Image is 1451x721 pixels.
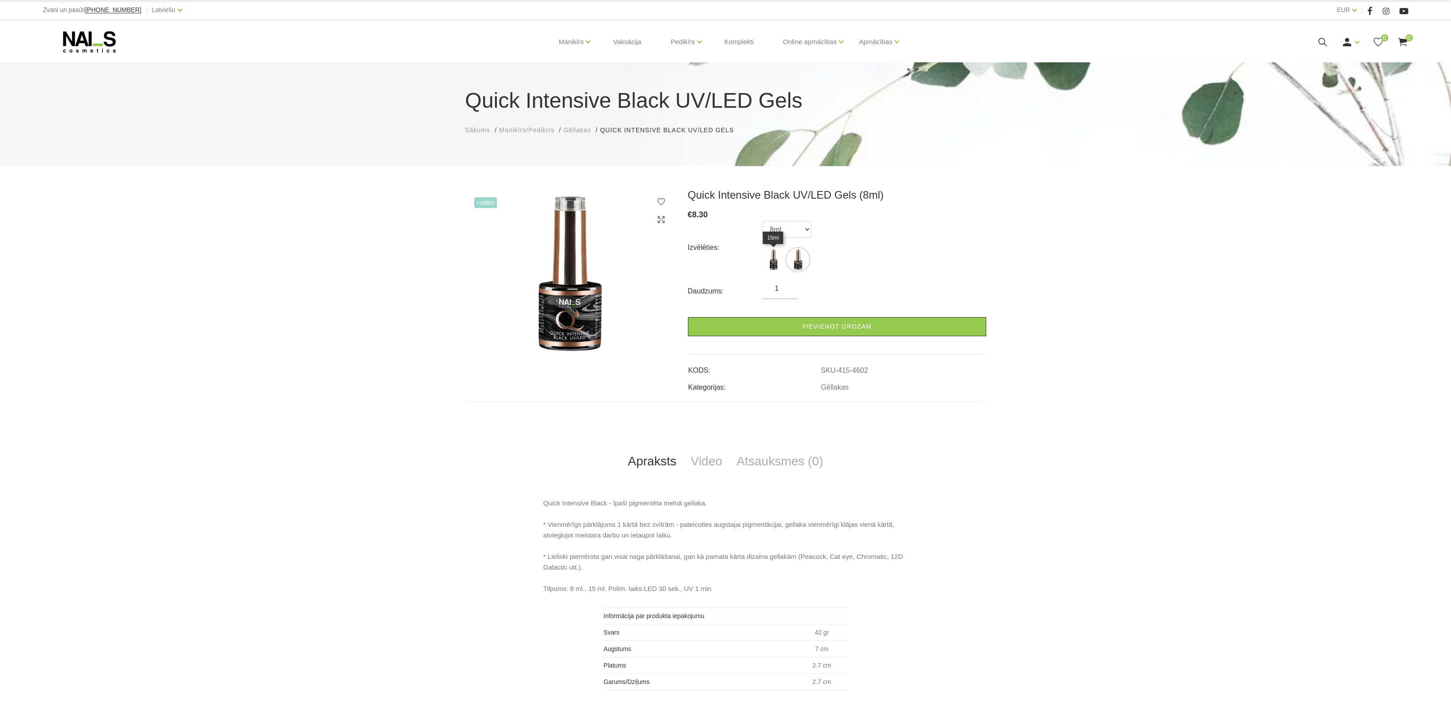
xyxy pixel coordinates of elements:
th: Augstums [603,641,796,657]
span: | [1361,4,1363,16]
span: Manikīrs/Pedikīrs [499,126,554,134]
a: Gēllakas [563,126,591,135]
span: Sākums [465,126,491,134]
th: Garums/Dziļums [603,674,796,690]
a: Latviešu [152,4,175,15]
a: Video [683,447,729,476]
a: [PHONE_NUMBER] [85,7,141,13]
th: Platums [603,657,796,674]
a: Online apmācības [783,24,837,60]
th: Svars [603,624,796,641]
a: Sākums [465,126,491,135]
a: 0 [1397,37,1408,48]
span: 8.30 [692,210,708,219]
a: Pedikīrs [671,24,695,60]
li: Quick Intensive Black UV/LED Gels [600,126,743,135]
p: 7 cm [800,645,843,652]
td: Kategorijas: [688,376,821,393]
img: ... [762,248,784,271]
a: Manikīrs [559,24,584,60]
span: [PHONE_NUMBER] [85,6,141,13]
span: 0 [1406,34,1413,41]
img: Quick Intensive Black UV/LED Gels [465,188,675,360]
p: 2.7 cm [800,662,843,669]
td: KODS: [688,359,821,376]
span: +Video [474,197,497,208]
div: Zvani un pasūti [43,4,141,16]
p: Quick Intensive Black - īpaši pigmentēta melnā gellaka. * Vienmērīgs pārklājums 1 kārtā bez svītr... [543,498,908,594]
a: 0 [1373,37,1384,48]
a: SKU-415-4602 [821,367,868,375]
h3: Quick Intensive Black UV/LED Gels (8ml) [688,188,986,202]
a: Gēllakas [821,383,849,391]
div: Izvēlēties: [688,240,763,255]
span: 0 [1381,34,1388,41]
th: Informācija par produkta iepakojumu [603,608,796,624]
span: Gēllakas [563,126,591,134]
a: Manikīrs/Pedikīrs [499,126,554,135]
img: ... [787,248,809,271]
a: Komplekti [717,20,761,63]
a: Apraksts [621,447,683,476]
span: € [688,210,692,219]
p: 2.7 cm [800,678,843,685]
a: Vaksācija [606,20,648,63]
a: Apmācības [859,24,892,60]
div: Daudzums: [688,284,763,298]
h1: Quick Intensive Black UV/LED Gels [465,85,986,117]
a: Atsauksmes (0) [729,447,830,476]
a: Pievienot grozam [688,317,986,336]
p: 42 gr [800,629,843,636]
a: EUR [1337,4,1350,15]
span: | [146,4,147,16]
